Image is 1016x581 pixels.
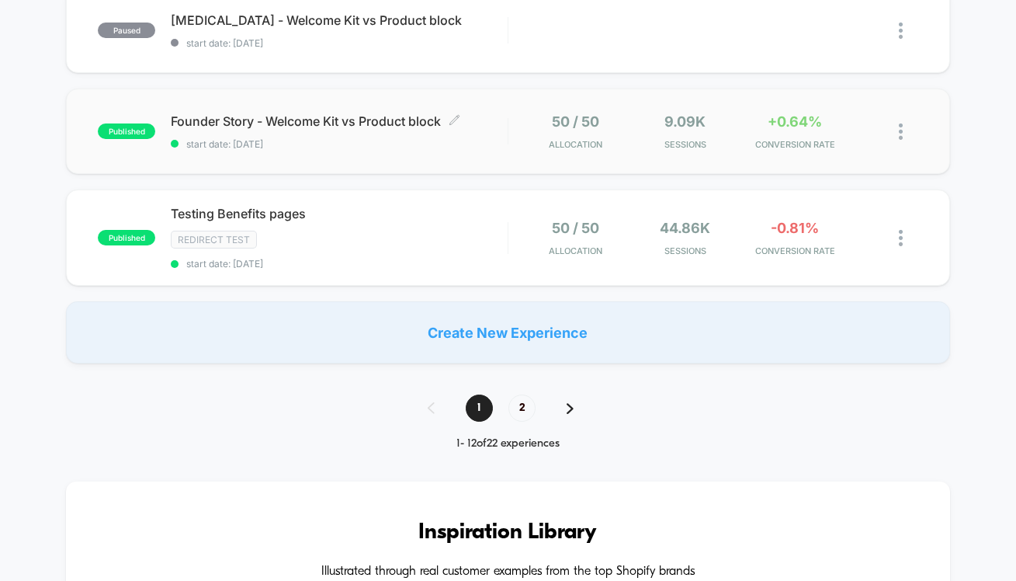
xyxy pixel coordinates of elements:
[171,231,257,249] span: Redirect Test
[98,230,155,245] span: published
[113,520,903,545] h3: Inspiration Library
[768,113,822,130] span: +0.64%
[634,139,737,150] span: Sessions
[660,220,710,236] span: 44.86k
[664,113,706,130] span: 9.09k
[744,139,847,150] span: CONVERSION RATE
[98,124,155,139] span: published
[171,138,508,150] span: start date: [DATE]
[466,395,493,422] span: 1
[66,301,950,364] div: Create New Experience
[113,565,903,579] h4: Illustrated through real customer examples from the top Shopify brands
[567,403,574,414] img: pagination forward
[899,124,903,140] img: close
[171,37,508,49] span: start date: [DATE]
[171,258,508,270] span: start date: [DATE]
[552,220,599,236] span: 50 / 50
[899,230,903,246] img: close
[549,139,602,150] span: Allocation
[171,113,508,129] span: Founder Story - Welcome Kit vs Product block
[412,437,605,451] div: 1 - 12 of 22 experiences
[171,206,508,221] span: Testing Benefits pages
[899,23,903,39] img: close
[98,23,155,38] span: paused
[771,220,819,236] span: -0.81%
[508,395,536,422] span: 2
[552,113,599,130] span: 50 / 50
[634,245,737,256] span: Sessions
[549,245,602,256] span: Allocation
[171,12,508,28] span: [MEDICAL_DATA] - Welcome Kit vs Product block
[744,245,847,256] span: CONVERSION RATE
